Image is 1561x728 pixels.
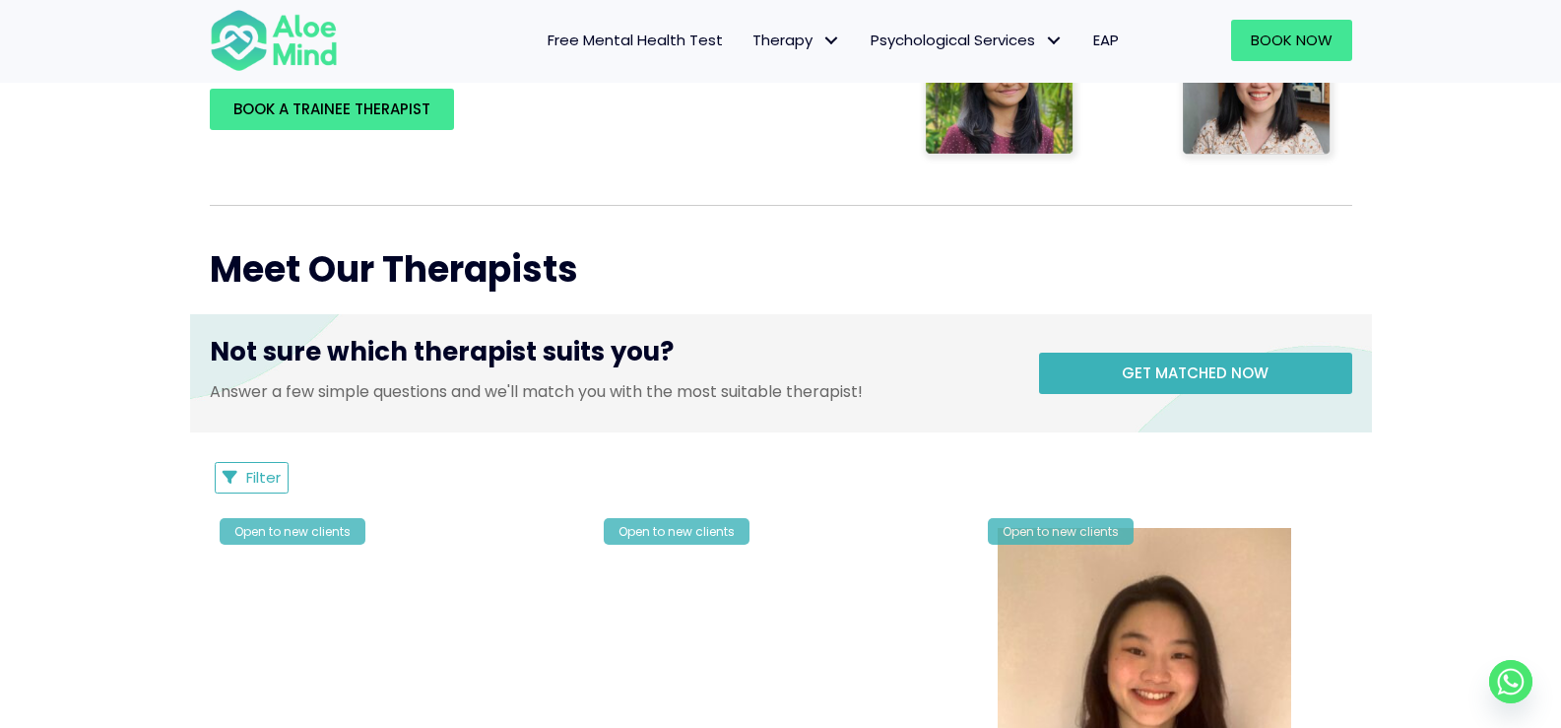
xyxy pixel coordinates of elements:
[246,467,281,488] span: Filter
[210,89,454,130] a: BOOK A TRAINEE THERAPIST
[1231,20,1352,61] a: Book Now
[233,99,430,119] span: BOOK A TRAINEE THERAPIST
[210,8,338,73] img: Aloe mind Logo
[533,20,738,61] a: Free Mental Health Test
[210,244,578,295] span: Meet Our Therapists
[548,30,723,50] span: Free Mental Health Test
[1093,30,1119,50] span: EAP
[220,518,365,545] div: Open to new clients
[210,334,1009,379] h3: Not sure which therapist suits you?
[1122,363,1268,383] span: Get matched now
[752,30,841,50] span: Therapy
[1489,660,1532,703] a: Whatsapp
[215,462,290,494] button: Filter Listings
[871,30,1064,50] span: Psychological Services
[1040,27,1069,55] span: Psychological Services: submenu
[363,20,1134,61] nav: Menu
[1078,20,1134,61] a: EAP
[817,27,846,55] span: Therapy: submenu
[988,518,1134,545] div: Open to new clients
[1251,30,1333,50] span: Book Now
[738,20,856,61] a: TherapyTherapy: submenu
[856,20,1078,61] a: Psychological ServicesPsychological Services: submenu
[604,518,749,545] div: Open to new clients
[210,380,1009,403] p: Answer a few simple questions and we'll match you with the most suitable therapist!
[1039,353,1352,394] a: Get matched now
